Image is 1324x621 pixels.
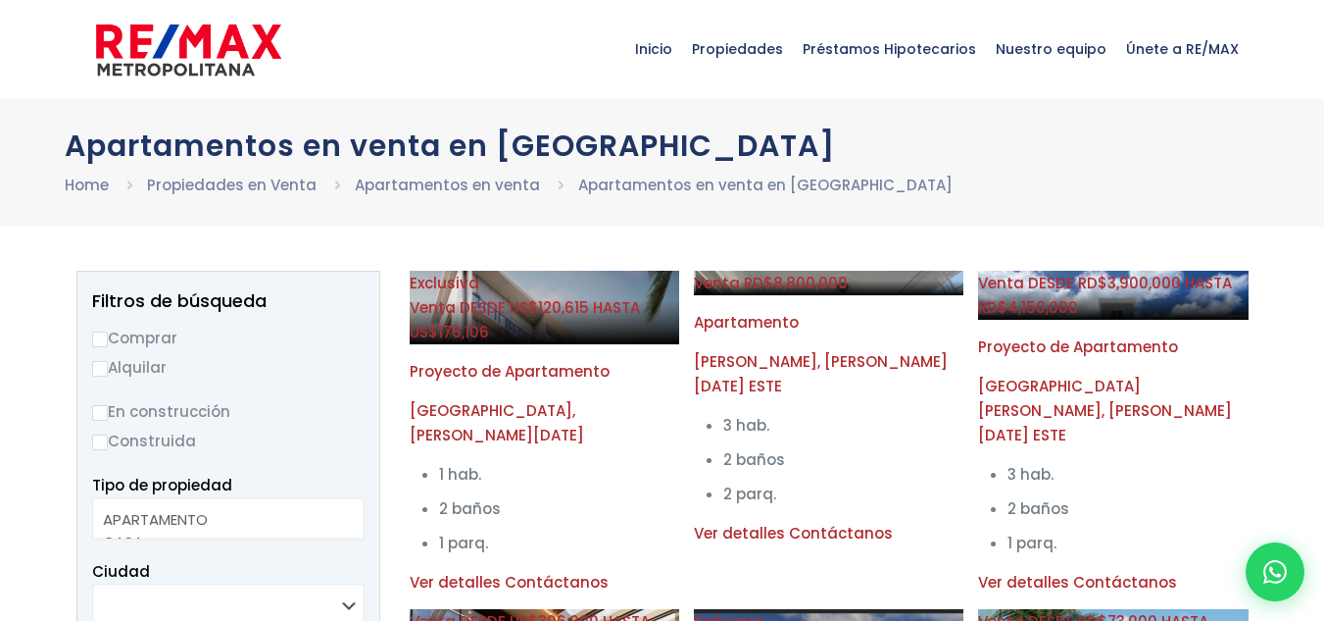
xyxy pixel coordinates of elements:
label: Comprar [92,326,365,350]
option: APARTAMENTO [103,508,339,531]
span: 176,106 [438,322,489,342]
a: Apartamentos en venta [355,175,540,195]
span: Ver detalles [694,523,785,543]
p: Apartamento [694,310,963,335]
span: Venta [410,297,456,318]
span: Inicio [625,20,682,78]
span: Venta [694,273,740,293]
span: Contáctanos [789,523,893,543]
label: Construida [92,429,365,453]
img: remax-metropolitana-logo [96,21,281,79]
span: Contáctanos [505,572,609,593]
span: 8,800,000 [773,273,848,293]
input: Comprar [92,332,108,347]
h1: Apartamentos en venta en [GEOGRAPHIC_DATA] [65,129,1260,163]
span: [PERSON_NAME], [PERSON_NAME][DATE] ESTE [694,351,948,396]
span: 120,615 [538,297,589,318]
h2: Filtros de búsqueda [92,291,365,311]
a: Venta RD$8,800,000 Apartamento [PERSON_NAME], [PERSON_NAME][DATE] ESTE 3 hab. 2 baños 2 parq. Ver... [694,271,963,545]
span: Venta [978,273,1024,293]
span: Propiedades [682,20,793,78]
span: 2 baños [1007,498,1069,519]
span: [GEOGRAPHIC_DATA], [PERSON_NAME][DATE] [410,400,584,445]
a: Apartamentos en venta en [GEOGRAPHIC_DATA] [578,175,953,195]
span: 3,900,000 [1107,273,1181,293]
span: Exclusiva [410,273,479,293]
span: 3 hab. [723,415,769,436]
p: Proyecto de Apartamento [410,359,679,384]
span: 2 parq. [723,484,776,504]
span: Ver detalles [410,572,501,593]
a: Exclusiva Venta DESDE US$120,615 HASTA US$176,106 Proyecto de Apartamento [GEOGRAPHIC_DATA], [PER... [410,271,679,595]
span: Nuestro equipo [986,20,1116,78]
a: Home [65,175,109,195]
label: En construcción [92,399,365,424]
span: Ciudad [92,561,150,582]
span: Tipo de propiedad [92,475,232,495]
span: RD$ [744,273,848,293]
span: 4,150,000 [1007,297,1078,318]
input: En construcción [92,405,108,421]
input: Alquilar [92,361,108,377]
span: Préstamos Hipotecarios [793,20,986,78]
a: Propiedades en Venta [147,175,317,195]
span: DESDE US$ [410,297,640,342]
span: 2 baños [723,449,785,470]
span: Únete a RE/MAX [1116,20,1249,78]
option: CASA [103,531,339,553]
p: Proyecto de Apartamento [978,335,1248,359]
label: Alquilar [92,355,365,380]
span: 3 hab. [1007,464,1054,485]
a: Venta DESDE RD$3,900,000 HASTA RD$4,150,000 Proyecto de Apartamento [GEOGRAPHIC_DATA][PERSON_NAME... [978,271,1248,595]
span: 2 baños [439,498,501,519]
span: 1 parq. [1007,533,1056,553]
span: [GEOGRAPHIC_DATA][PERSON_NAME], [PERSON_NAME][DATE] ESTE [978,376,1232,445]
span: Ver detalles [978,572,1069,593]
span: DESDE RD$ [978,273,1232,318]
span: 1 hab. [439,464,481,485]
input: Construida [92,435,108,450]
span: 1 parq. [439,533,488,553]
span: Contáctanos [1073,572,1177,593]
